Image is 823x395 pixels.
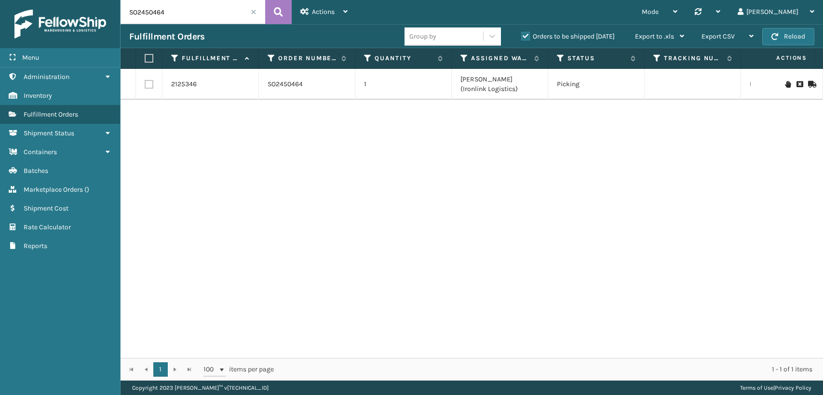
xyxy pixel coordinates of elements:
[24,129,74,137] span: Shipment Status
[203,362,274,377] span: items per page
[203,365,218,374] span: 100
[409,31,436,41] div: Group by
[22,53,39,62] span: Menu
[312,8,335,16] span: Actions
[14,10,106,39] img: logo
[635,32,674,40] span: Export to .xls
[268,79,303,89] a: SO2450464
[740,384,773,391] a: Terms of Use
[24,185,83,194] span: Marketplace Orders
[24,223,71,231] span: Rate Calculator
[567,54,626,63] label: Status
[746,50,813,66] span: Actions
[24,148,57,156] span: Containers
[24,167,48,175] span: Batches
[24,92,52,100] span: Inventory
[132,381,269,395] p: Copyright 2023 [PERSON_NAME]™ v [TECHNICAL_ID]
[664,54,722,63] label: Tracking Number
[471,54,529,63] label: Assigned Warehouse
[548,69,645,100] td: Picking
[171,79,197,89] a: 2125346
[182,54,240,63] label: Fulfillment Order Id
[740,381,811,395] div: |
[153,362,168,377] a: 1
[287,365,812,374] div: 1 - 1 of 1 items
[452,69,548,100] td: [PERSON_NAME] (Ironlink Logistics)
[24,73,69,81] span: Administration
[84,185,89,194] span: ( )
[762,28,814,45] button: Reload
[375,54,433,63] label: Quantity
[796,81,802,88] i: Request to Be Cancelled
[521,32,615,40] label: Orders to be shipped [DATE]
[278,54,337,63] label: Order Number
[642,8,659,16] span: Mode
[808,81,814,88] i: Mark as Shipped
[129,31,204,42] h3: Fulfillment Orders
[355,69,452,100] td: 1
[24,204,68,212] span: Shipment Cost
[24,110,78,118] span: Fulfillment Orders
[785,81,791,88] i: On Hold
[702,32,735,40] span: Export CSV
[775,384,811,391] a: Privacy Policy
[24,242,47,250] span: Reports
